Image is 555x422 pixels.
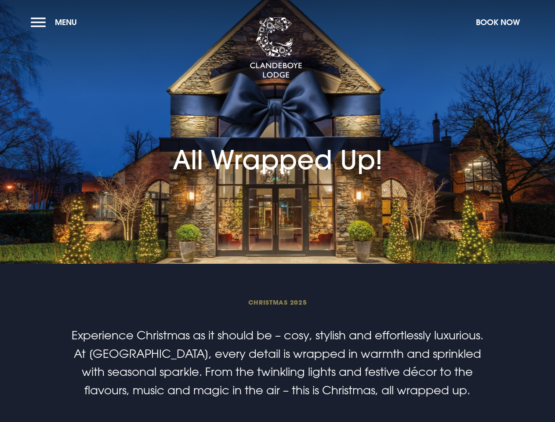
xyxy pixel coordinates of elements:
h1: All Wrapped Up! [173,93,383,175]
button: Book Now [472,13,524,32]
span: Menu [55,17,77,27]
p: Experience Christmas as it should be – cosy, stylish and effortlessly luxurious. At [GEOGRAPHIC_D... [68,326,486,399]
img: Clandeboye Lodge [250,17,302,79]
span: Christmas 2025 [68,298,486,306]
button: Menu [31,13,81,32]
